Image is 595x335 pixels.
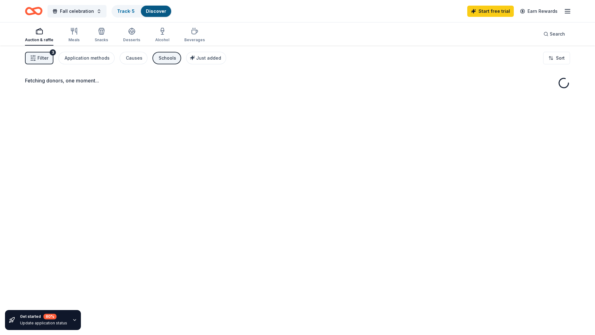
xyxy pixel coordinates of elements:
div: Alcohol [155,37,169,42]
div: 80 % [43,314,57,319]
button: Filter3 [25,52,53,64]
div: Snacks [95,37,108,42]
button: Application methods [58,52,115,64]
button: Track· 5Discover [112,5,172,17]
div: Meals [68,37,80,42]
a: Start free trial [467,6,514,17]
div: Schools [159,54,176,62]
button: Just added [186,52,226,64]
button: Desserts [123,25,140,46]
span: Fall celebration [60,7,94,15]
button: Meals [68,25,80,46]
div: Application methods [65,54,110,62]
span: Filter [37,54,48,62]
button: Schools [152,52,181,64]
a: Earn Rewards [516,6,561,17]
span: Search [550,30,565,38]
div: Update application status [20,321,67,326]
button: Snacks [95,25,108,46]
button: Causes [120,52,147,64]
div: Fetching donors, one moment... [25,77,570,84]
span: Just added [196,55,221,61]
button: Search [538,28,570,40]
button: Fall celebration [47,5,107,17]
div: Get started [20,314,67,319]
div: Desserts [123,37,140,42]
span: Sort [556,54,565,62]
button: Sort [543,52,570,64]
button: Auction & raffle [25,25,53,46]
div: Auction & raffle [25,37,53,42]
a: Discover [146,8,166,14]
a: Track· 5 [117,8,135,14]
a: Home [25,4,42,18]
div: Beverages [184,37,205,42]
button: Beverages [184,25,205,46]
div: 3 [50,49,56,56]
button: Alcohol [155,25,169,46]
div: Causes [126,54,142,62]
